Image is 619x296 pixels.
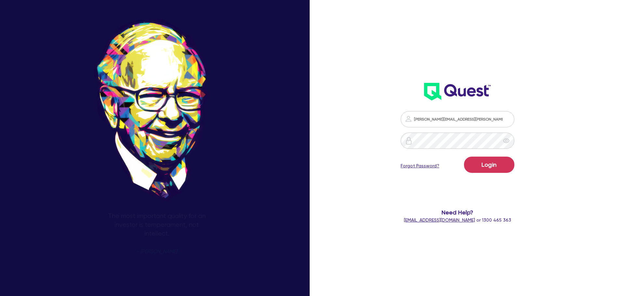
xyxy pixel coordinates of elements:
a: [EMAIL_ADDRESS][DOMAIN_NAME] [404,217,475,223]
img: wH2k97JdezQIQAAAABJRU5ErkJggg== [424,83,491,100]
input: Email address [401,111,514,127]
a: Forgot Password? [401,162,439,169]
button: Login [464,157,514,173]
span: - [PERSON_NAME] [136,249,177,254]
img: icon-password [405,137,413,145]
img: icon-password [405,115,412,123]
span: eye [503,137,509,144]
span: Need Help? [375,208,541,217]
span: or 1300 465 363 [404,217,511,223]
